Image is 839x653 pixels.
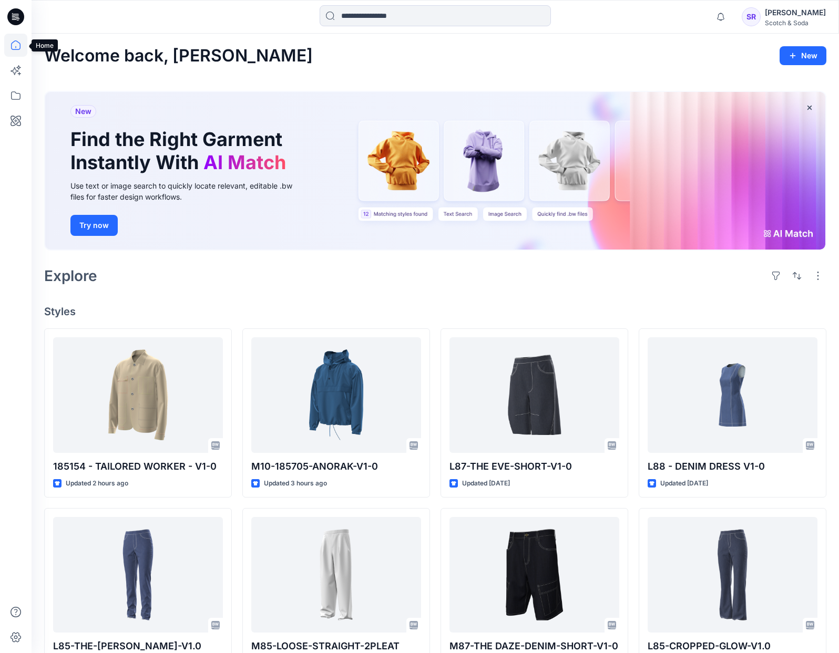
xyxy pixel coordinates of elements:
[70,180,307,202] div: Use text or image search to quickly locate relevant, editable .bw files for faster design workflows.
[648,337,817,453] a: L88 - DENIM DRESS V1-0
[251,459,421,474] p: M10-185705-ANORAK-V1-0
[53,459,223,474] p: 185154 - TAILORED WORKER - V1-0
[264,478,327,489] p: Updated 3 hours ago
[449,337,619,453] a: L87-THE EVE-SHORT-V1-0
[648,517,817,633] a: L85-CROPPED-GLOW-V1.0
[648,459,817,474] p: L88 - DENIM DRESS V1-0
[251,337,421,453] a: M10-185705-ANORAK-V1-0
[53,337,223,453] a: 185154 - TAILORED WORKER - V1-0
[765,19,826,27] div: Scotch & Soda
[70,128,291,173] h1: Find the Right Garment Instantly With
[53,517,223,633] a: L85-THE-MAGGIE-V1.0
[70,215,118,236] button: Try now
[765,6,826,19] div: [PERSON_NAME]
[44,267,97,284] h2: Explore
[449,459,619,474] p: L87-THE EVE-SHORT-V1-0
[44,305,826,318] h4: Styles
[203,151,286,174] span: AI Match
[449,517,619,633] a: M87-THE DAZE-DENIM-SHORT-V1-0
[251,517,421,633] a: M85-LOOSE-STRAIGHT-2PLEAT
[660,478,708,489] p: Updated [DATE]
[780,46,826,65] button: New
[44,46,313,66] h2: Welcome back, [PERSON_NAME]
[75,105,91,118] span: New
[462,478,510,489] p: Updated [DATE]
[66,478,128,489] p: Updated 2 hours ago
[742,7,761,26] div: SR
